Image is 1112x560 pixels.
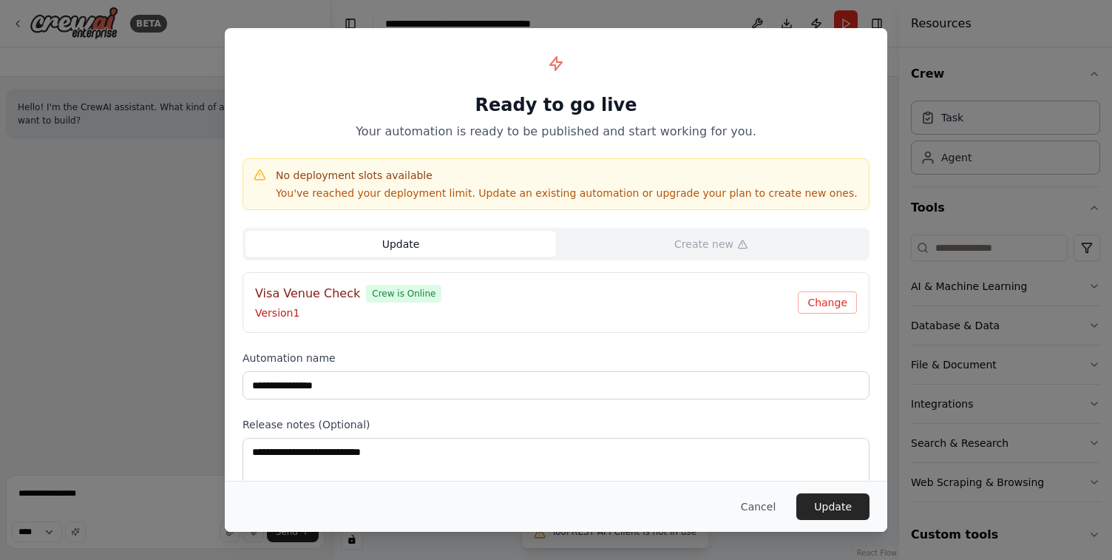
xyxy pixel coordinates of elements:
[243,417,869,432] label: Release notes (Optional)
[243,351,869,365] label: Automation name
[276,186,858,200] p: You've reached your deployment limit. Update an existing automation or upgrade your plan to creat...
[255,285,360,303] h4: Visa Venue Check
[255,306,798,320] p: Version 1
[556,231,867,257] button: Create new
[243,93,869,117] h1: Ready to go live
[366,285,441,303] span: Crew is Online
[243,123,869,141] p: Your automation is ready to be published and start working for you.
[245,231,556,257] button: Update
[796,493,869,520] button: Update
[729,493,787,520] button: Cancel
[276,168,858,183] h4: No deployment slots available
[798,291,857,314] button: Change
